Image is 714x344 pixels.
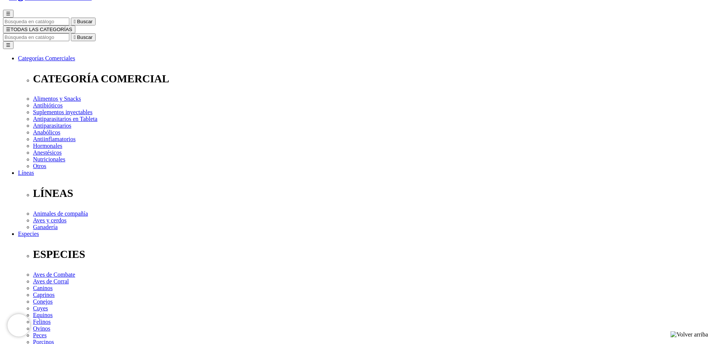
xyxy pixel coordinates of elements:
a: Anabólicos [33,129,60,136]
a: Conejos [33,298,52,305]
a: Felinos [33,319,51,325]
input: Buscar [3,33,69,41]
a: Líneas [18,170,34,176]
iframe: Brevo live chat [7,314,30,337]
a: Ganadería [33,224,58,230]
a: Especies [18,231,39,237]
a: Antiparasitarios en Tableta [33,116,97,122]
a: Aves y cerdos [33,217,66,223]
a: Equinos [33,312,52,318]
span: ☰ [6,27,10,32]
a: Aves de Combate [33,271,75,278]
a: Caninos [33,285,52,291]
button: ☰ [3,41,13,49]
input: Buscar [3,18,69,25]
a: Animales de compañía [33,210,88,217]
a: Hormonales [33,143,62,149]
a: Otros [33,163,46,169]
a: Peces [33,332,46,338]
a: Antiparasitarios [33,122,71,129]
a: Categorías Comerciales [18,55,75,61]
a: Aves de Corral [33,278,69,284]
a: Suplementos inyectables [33,109,93,115]
button: ☰ [3,10,13,18]
p: CATEGORÍA COMERCIAL [33,73,711,85]
p: LÍNEAS [33,187,711,200]
a: Anestésicos [33,149,61,156]
a: Antibióticos [33,102,63,109]
span: Buscar [77,34,93,40]
a: Cuyes [33,305,48,311]
i:  [74,19,76,24]
span: ☰ [6,11,10,16]
a: Caprinos [33,292,55,298]
p: ESPECIES [33,248,711,261]
button:  Buscar [71,33,96,41]
img: Volver arriba [671,331,708,338]
a: Alimentos y Snacks [33,95,81,102]
button: ☰TODAS LAS CATEGORÍAS [3,25,75,33]
a: Nutricionales [33,156,65,162]
a: Ovinos [33,325,50,332]
i:  [74,34,76,40]
a: Antiinflamatorios [33,136,76,142]
span: Buscar [77,19,93,24]
button:  Buscar [71,18,96,25]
